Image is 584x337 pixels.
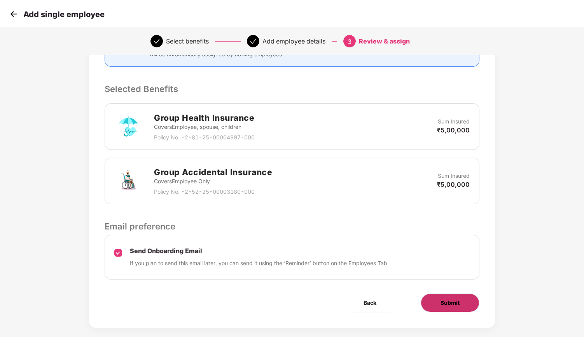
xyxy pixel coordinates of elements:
p: Send Onboarding Email [130,247,387,255]
img: svg+xml;base64,PHN2ZyB4bWxucz0iaHR0cDovL3d3dy53My5vcmcvMjAwMC9zdmciIHdpZHRoPSI3MiIgaGVpZ2h0PSI3Mi... [114,167,142,195]
p: ₹5,00,000 [437,126,470,134]
span: Submit [441,299,460,307]
p: Sum Insured [438,172,470,180]
h2: Group Health Insurance [154,111,255,124]
h2: Group Accidental Insurance [154,166,272,179]
img: svg+xml;base64,PHN2ZyB4bWxucz0iaHR0cDovL3d3dy53My5vcmcvMjAwMC9zdmciIHdpZHRoPSI3MiIgaGVpZ2h0PSI3Mi... [114,113,142,141]
span: check [250,38,256,45]
div: Add employee details [262,35,325,47]
p: ₹5,00,000 [437,180,470,189]
p: Policy No. - 2-52-25-00003180-000 [154,188,272,196]
p: Sum Insured [438,117,470,126]
p: Covers Employee Only [154,177,272,186]
p: Policy No. - 2-81-25-00004997-000 [154,133,255,142]
span: 3 [348,38,351,45]
p: Add single employee [23,10,105,19]
p: If you plan to send this email later, you can send it using the ‘Reminder’ button on the Employee... [130,259,387,268]
div: Select benefits [166,35,209,47]
span: Back [364,299,376,307]
button: Back [344,294,396,312]
p: Selected Benefits [105,82,479,96]
p: Covers Employee, spouse, children [154,123,255,131]
span: check [154,38,160,45]
img: svg+xml;base64,PHN2ZyB4bWxucz0iaHR0cDovL3d3dy53My5vcmcvMjAwMC9zdmciIHdpZHRoPSIzMCIgaGVpZ2h0PSIzMC... [8,8,19,20]
p: Email preference [105,220,479,233]
button: Submit [421,294,479,312]
div: Review & assign [359,35,410,47]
